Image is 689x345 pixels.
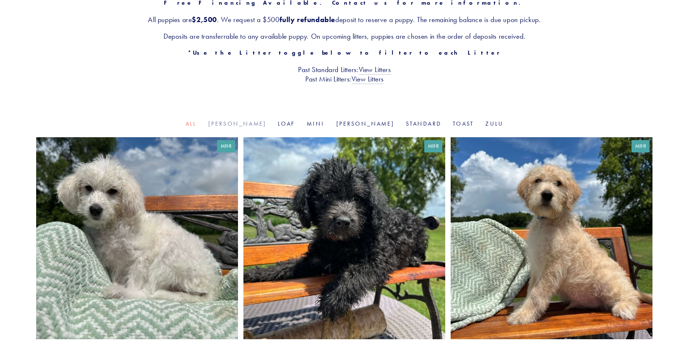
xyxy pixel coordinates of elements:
[336,120,395,127] a: [PERSON_NAME]
[36,31,653,41] h3: Deposits are transferrable to any available puppy. On upcoming litters, puppies are chosen in the...
[453,120,474,127] a: Toast
[36,65,653,84] h3: Past Standard Litters: Past Mini Litters:
[278,120,295,127] a: Loaf
[192,15,217,24] strong: $2,500
[359,65,391,75] a: View Litters
[406,120,441,127] a: Standard
[208,120,267,127] a: [PERSON_NAME]
[186,120,197,127] a: All
[188,49,501,56] strong: *Use the Litter toggle below to filter to each Litter
[352,75,384,84] a: View Litters
[36,15,653,24] h3: All puppies are . We request a $500 deposit to reserve a puppy. The remaining balance is due upon...
[485,120,503,127] a: Zulu
[307,120,324,127] a: Mini
[280,15,336,24] strong: fully refundable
